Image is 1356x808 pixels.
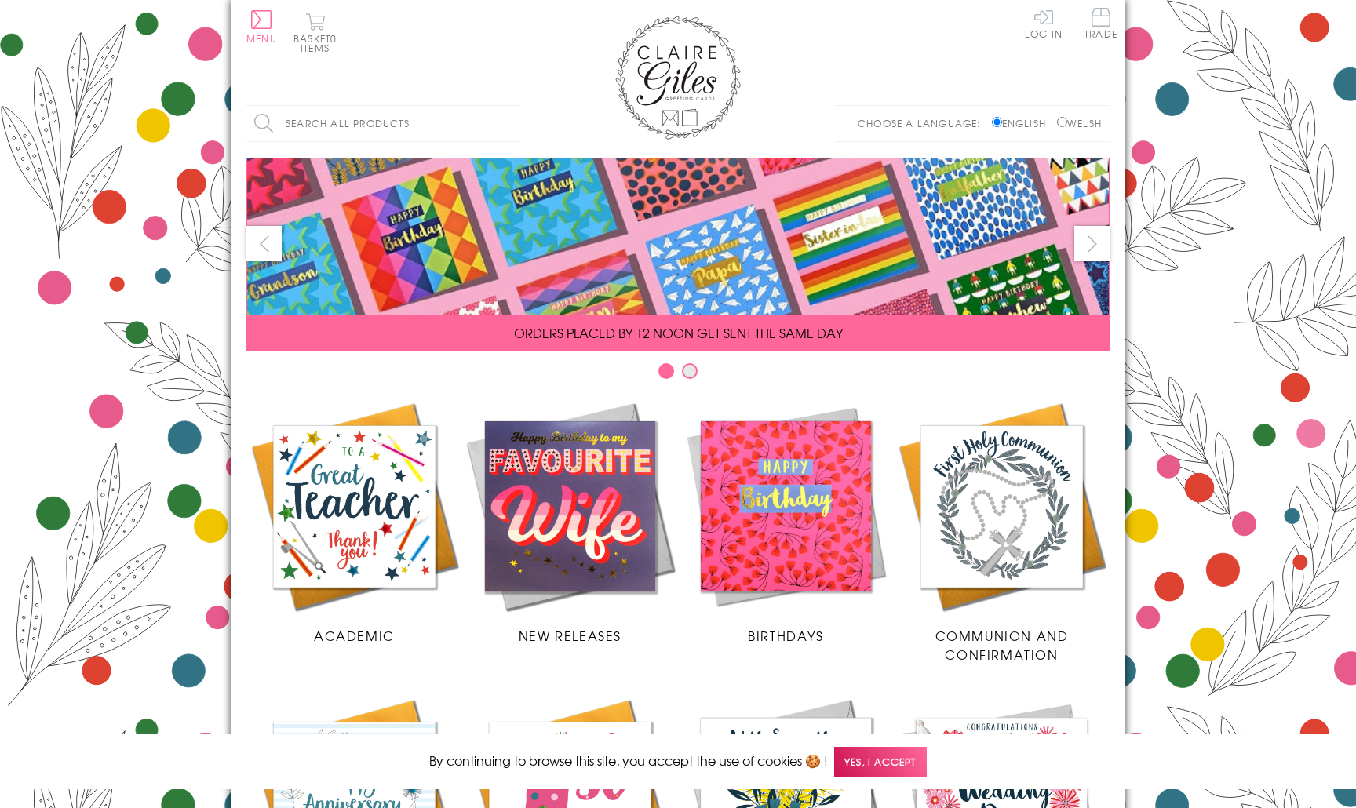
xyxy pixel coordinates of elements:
[894,399,1110,664] a: Communion and Confirmation
[505,106,521,141] input: Search
[314,626,395,645] span: Academic
[246,10,277,43] button: Menu
[1084,8,1117,42] a: Trade
[514,323,843,342] span: ORDERS PLACED BY 12 NOON GET SENT THE SAME DAY
[519,626,621,645] span: New Releases
[678,399,894,645] a: Birthdays
[1025,8,1063,38] a: Log In
[293,13,337,53] button: Basket0 items
[748,626,823,645] span: Birthdays
[246,226,282,261] button: prev
[301,31,337,55] span: 0 items
[246,362,1110,387] div: Carousel Pagination
[858,116,989,130] p: Choose a language:
[1057,116,1102,130] label: Welsh
[1084,8,1117,38] span: Trade
[682,363,698,379] button: Carousel Page 2
[1074,226,1110,261] button: next
[462,399,678,645] a: New Releases
[992,116,1054,130] label: English
[834,747,927,777] span: Yes, I accept
[246,106,521,141] input: Search all products
[1057,117,1067,127] input: Welsh
[246,31,277,45] span: Menu
[935,626,1069,664] span: Communion and Confirmation
[992,117,1002,127] input: English
[615,16,741,140] img: Claire Giles Greetings Cards
[658,363,674,379] button: Carousel Page 1 (Current Slide)
[246,399,462,645] a: Academic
